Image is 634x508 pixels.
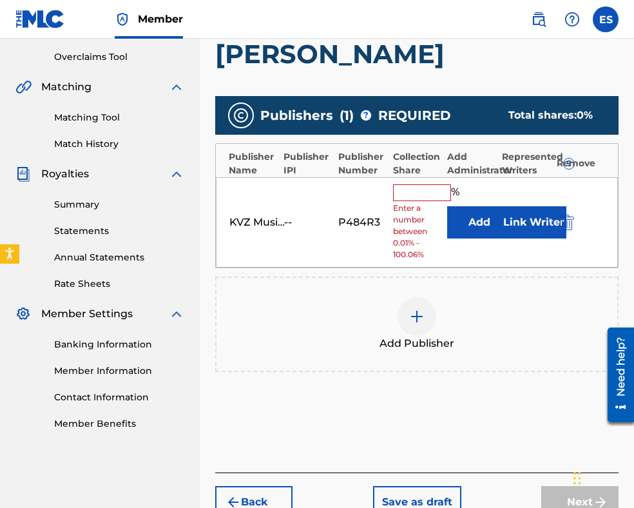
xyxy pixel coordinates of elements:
[54,198,184,211] a: Summary
[54,391,184,404] a: Contact Information
[54,137,184,151] a: Match History
[340,106,354,125] span: ( 1 )
[15,166,31,182] img: Royalties
[560,215,574,230] img: 12a2ab48e56ec057fbd8.svg
[593,6,619,32] div: User Menu
[54,111,184,124] a: Matching Tool
[502,150,550,177] div: Represented Writers
[54,277,184,291] a: Rate Sheets
[138,12,183,26] span: Member
[41,79,91,95] span: Matching
[41,306,133,322] span: Member Settings
[598,323,634,427] iframe: Resource Center
[447,150,495,177] div: Add Administrator
[570,446,634,508] iframe: Chat Widget
[557,157,615,170] div: Remove
[54,251,184,264] a: Annual Statements
[393,150,441,177] div: Collection Share
[169,166,184,182] img: expand
[233,108,249,123] img: publishers
[54,417,184,431] a: Member Benefits
[41,166,89,182] span: Royalties
[229,150,277,177] div: Publisher Name
[15,306,31,322] img: Member Settings
[409,309,425,324] img: add
[393,202,441,260] span: Enter a number between 0.01% - 100.06%
[54,364,184,378] a: Member Information
[379,336,454,351] span: Add Publisher
[260,106,333,125] span: Publishers
[508,108,593,123] div: Total shares:
[451,184,463,201] span: %
[15,10,65,28] img: MLC Logo
[54,338,184,351] a: Banking Information
[169,306,184,322] img: expand
[54,50,184,64] a: Overclaims Tool
[531,12,546,27] img: search
[502,206,566,239] button: Link Writer
[378,106,451,125] span: REQUIRED
[526,6,552,32] a: Public Search
[559,6,585,32] div: Help
[54,224,184,238] a: Statements
[570,446,634,508] div: Джаджи за чат
[283,150,332,177] div: Publisher IPI
[447,206,512,239] button: Add
[361,110,371,121] span: ?
[15,79,32,95] img: Matching
[169,79,184,95] img: expand
[564,12,580,27] img: help
[338,150,387,177] div: Publisher Number
[573,459,581,498] div: Плъзни
[115,12,130,27] img: Top Rightsholder
[577,109,593,121] span: 0 %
